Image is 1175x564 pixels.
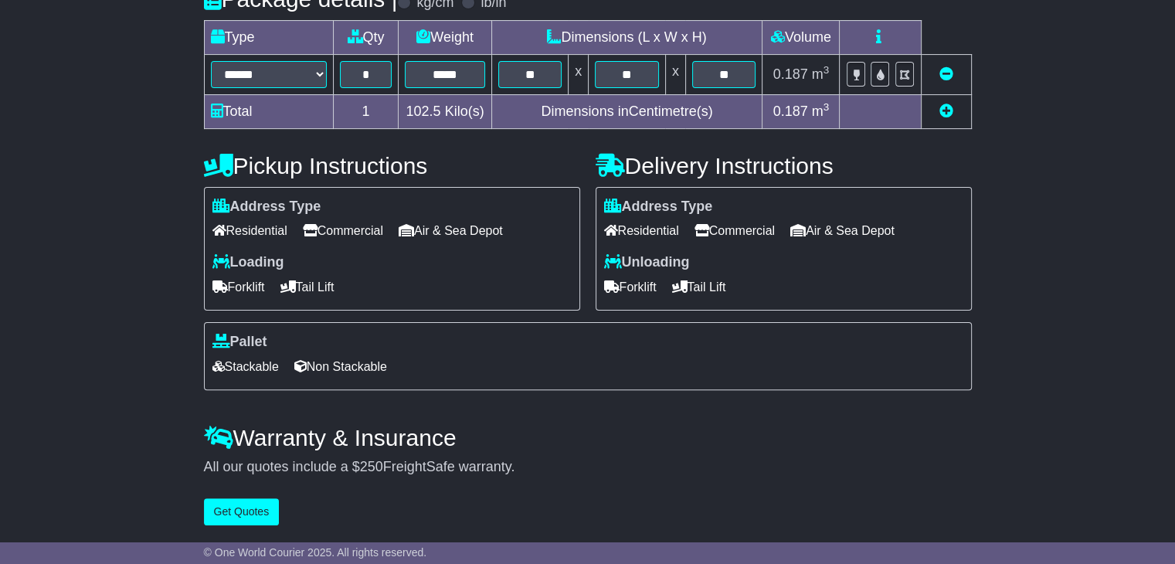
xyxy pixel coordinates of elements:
[204,459,972,476] div: All our quotes include a $ FreightSafe warranty.
[204,94,333,128] td: Total
[399,20,491,54] td: Weight
[294,355,387,379] span: Non Stackable
[762,20,840,54] td: Volume
[812,104,830,119] span: m
[773,66,808,82] span: 0.187
[491,20,762,54] td: Dimensions (L x W x H)
[212,275,265,299] span: Forklift
[939,104,953,119] a: Add new item
[360,459,383,474] span: 250
[212,219,287,243] span: Residential
[604,199,713,216] label: Address Type
[824,64,830,76] sup: 3
[491,94,762,128] td: Dimensions in Centimetre(s)
[204,498,280,525] button: Get Quotes
[790,219,895,243] span: Air & Sea Depot
[824,101,830,113] sup: 3
[212,199,321,216] label: Address Type
[939,66,953,82] a: Remove this item
[212,254,284,271] label: Loading
[694,219,775,243] span: Commercial
[204,20,333,54] td: Type
[672,275,726,299] span: Tail Lift
[773,104,808,119] span: 0.187
[406,104,441,119] span: 102.5
[204,153,580,178] h4: Pickup Instructions
[212,334,267,351] label: Pallet
[604,275,657,299] span: Forklift
[204,546,427,559] span: © One World Courier 2025. All rights reserved.
[812,66,830,82] span: m
[204,425,972,450] h4: Warranty & Insurance
[569,54,589,94] td: x
[333,20,399,54] td: Qty
[604,219,679,243] span: Residential
[399,219,503,243] span: Air & Sea Depot
[280,275,335,299] span: Tail Lift
[303,219,383,243] span: Commercial
[665,54,685,94] td: x
[333,94,399,128] td: 1
[399,94,491,128] td: Kilo(s)
[212,355,279,379] span: Stackable
[604,254,690,271] label: Unloading
[596,153,972,178] h4: Delivery Instructions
